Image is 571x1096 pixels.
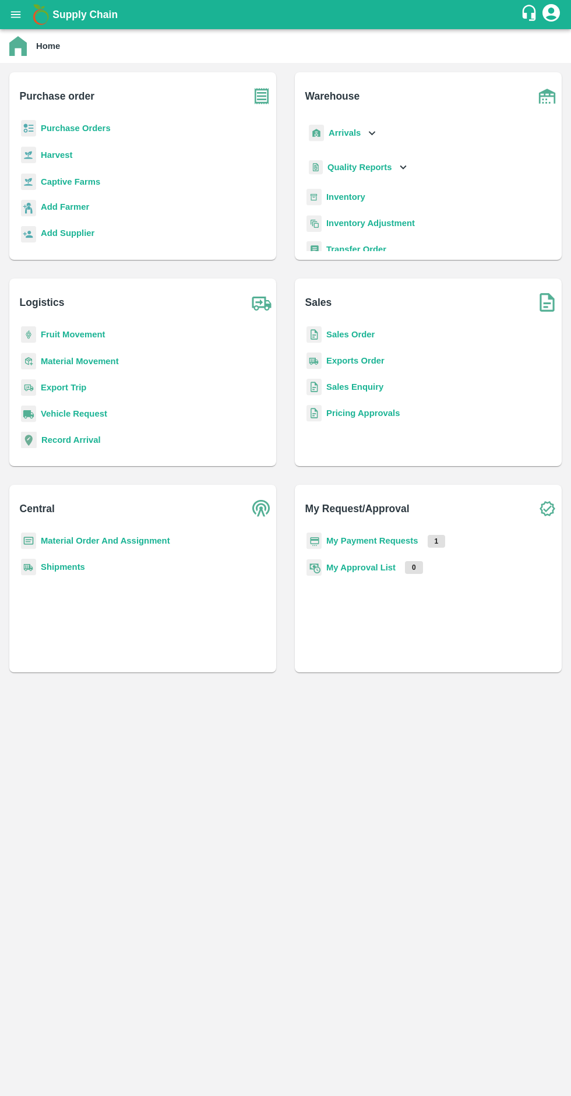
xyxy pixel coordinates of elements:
b: Add Farmer [41,202,89,212]
img: whTransfer [306,241,322,258]
b: Central [20,501,55,517]
img: whInventory [306,189,322,206]
img: fruit [21,326,36,343]
img: supplier [21,226,36,243]
img: delivery [21,379,36,396]
p: 1 [428,535,446,548]
a: My Approval List [326,563,396,572]
b: Warehouse [305,88,360,104]
a: Shipments [41,562,85,572]
img: logo [29,3,52,26]
img: shipments [306,353,322,369]
img: shipments [21,559,36,576]
a: Vehicle Request [41,409,107,418]
img: centralMaterial [21,533,36,549]
a: Inventory [326,192,365,202]
a: Purchase Orders [41,124,111,133]
img: vehicle [21,406,36,422]
a: Fruit Movement [41,330,105,339]
img: purchase [247,82,276,111]
img: reciept [21,120,36,137]
img: truck [247,288,276,317]
img: farmer [21,200,36,217]
a: Supply Chain [52,6,520,23]
img: payment [306,533,322,549]
img: sales [306,326,322,343]
div: Quality Reports [306,156,410,179]
a: My Payment Requests [326,536,418,545]
b: Sales [305,294,332,311]
img: check [533,494,562,523]
b: Supply Chain [52,9,118,20]
img: harvest [21,146,36,164]
img: recordArrival [21,432,37,448]
div: customer-support [520,4,541,25]
a: Add Farmer [41,200,89,216]
div: account of current user [541,2,562,27]
img: central [247,494,276,523]
img: approval [306,559,322,576]
a: Add Supplier [41,227,94,242]
img: sales [306,379,322,396]
a: Harvest [41,150,72,160]
b: Quality Reports [327,163,392,172]
a: Transfer Order [326,245,386,254]
a: Sales Enquiry [326,382,383,392]
img: warehouse [533,82,562,111]
img: inventory [306,215,322,232]
img: home [9,36,27,56]
a: Captive Farms [41,177,100,186]
a: Pricing Approvals [326,408,400,418]
b: Logistics [20,294,65,311]
b: Purchase order [20,88,94,104]
b: Home [36,41,60,51]
a: Material Order And Assignment [41,536,170,545]
img: harvest [21,173,36,191]
img: whArrival [309,125,324,142]
a: Material Movement [41,357,119,366]
b: My Request/Approval [305,501,410,517]
b: Arrivals [329,128,361,138]
a: Inventory Adjustment [326,219,415,228]
a: Record Arrival [41,435,101,445]
a: Export Trip [41,383,86,392]
a: Exports Order [326,356,385,365]
img: sales [306,405,322,422]
img: material [21,353,36,370]
div: Arrivals [306,120,379,146]
img: qualityReport [309,160,323,175]
a: Sales Order [326,330,375,339]
b: Add Supplier [41,228,94,238]
button: open drawer [2,1,29,28]
p: 0 [405,561,423,574]
img: soSales [533,288,562,317]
